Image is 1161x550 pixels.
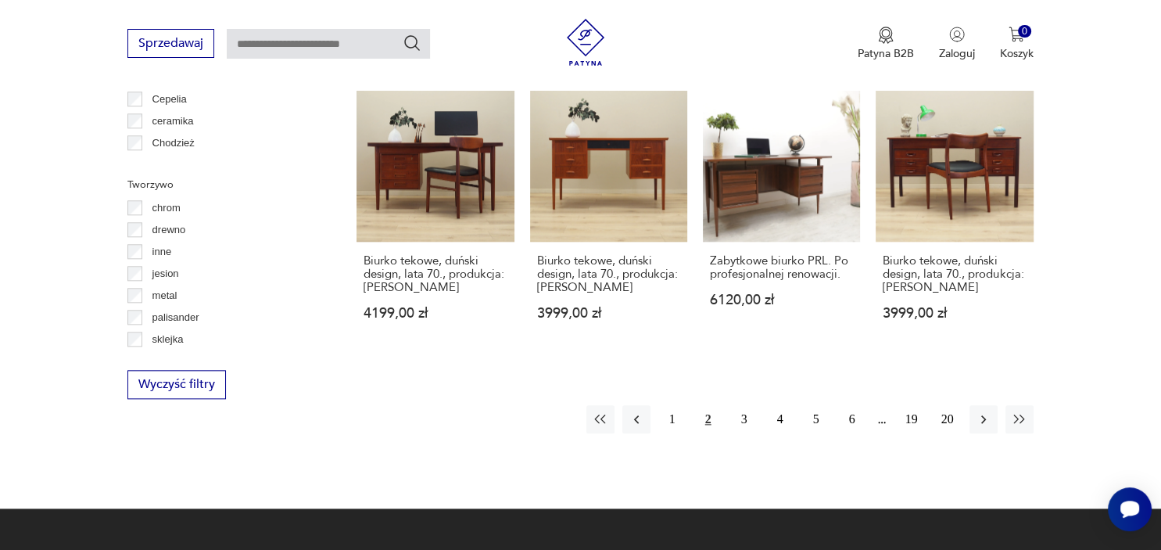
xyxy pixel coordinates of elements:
[933,405,962,433] button: 20
[883,307,1026,320] p: 3999,00 zł
[858,27,914,61] button: Patyna B2B
[403,34,421,52] button: Szukaj
[364,254,507,294] h3: Biurko tekowe, duński design, lata 70., produkcja: [PERSON_NAME]
[127,176,319,193] p: Tworzywo
[876,84,1033,350] a: Biurko tekowe, duński design, lata 70., produkcja: DaniaBiurko tekowe, duński design, lata 70., p...
[152,287,177,304] p: metal
[898,405,926,433] button: 19
[658,405,686,433] button: 1
[537,254,680,294] h3: Biurko tekowe, duński design, lata 70., produkcja: [PERSON_NAME]
[364,307,507,320] p: 4199,00 zł
[939,27,975,61] button: Zaloguj
[127,370,226,399] button: Wyczyść filtry
[152,156,192,174] p: Ćmielów
[710,293,853,307] p: 6120,00 zł
[878,27,894,44] img: Ikona medalu
[152,200,181,217] p: chrom
[858,27,914,61] a: Ikona medaluPatyna B2B
[939,46,975,61] p: Zaloguj
[127,39,214,50] a: Sprzedawaj
[152,309,199,326] p: palisander
[883,254,1026,294] h3: Biurko tekowe, duński design, lata 70., produkcja: [PERSON_NAME]
[152,221,186,239] p: drewno
[1000,27,1034,61] button: 0Koszyk
[562,19,609,66] img: Patyna - sklep z meblami i dekoracjami vintage
[152,113,194,130] p: ceramika
[152,135,195,152] p: Chodzież
[1009,27,1024,42] img: Ikona koszyka
[152,331,184,348] p: sklejka
[152,265,179,282] p: jesion
[838,405,866,433] button: 6
[730,405,758,433] button: 3
[703,84,860,350] a: Zabytkowe biurko PRL. Po profesjonalnej renowacji.Zabytkowe biurko PRL. Po profesjonalnej renowac...
[949,27,965,42] img: Ikonka użytkownika
[357,84,514,350] a: Biurko tekowe, duński design, lata 70., produkcja: DaniaBiurko tekowe, duński design, lata 70., p...
[530,84,687,350] a: Biurko tekowe, duński design, lata 70., produkcja: DaniaBiurko tekowe, duński design, lata 70., p...
[152,91,187,108] p: Cepelia
[1108,487,1152,531] iframe: Smartsupp widget button
[1000,46,1034,61] p: Koszyk
[694,405,722,433] button: 2
[858,46,914,61] p: Patyna B2B
[710,254,853,281] h3: Zabytkowe biurko PRL. Po profesjonalnej renowacji.
[802,405,830,433] button: 5
[1018,25,1031,38] div: 0
[537,307,680,320] p: 3999,00 zł
[152,353,176,370] p: szkło
[127,29,214,58] button: Sprzedawaj
[766,405,794,433] button: 4
[152,243,172,261] p: inne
